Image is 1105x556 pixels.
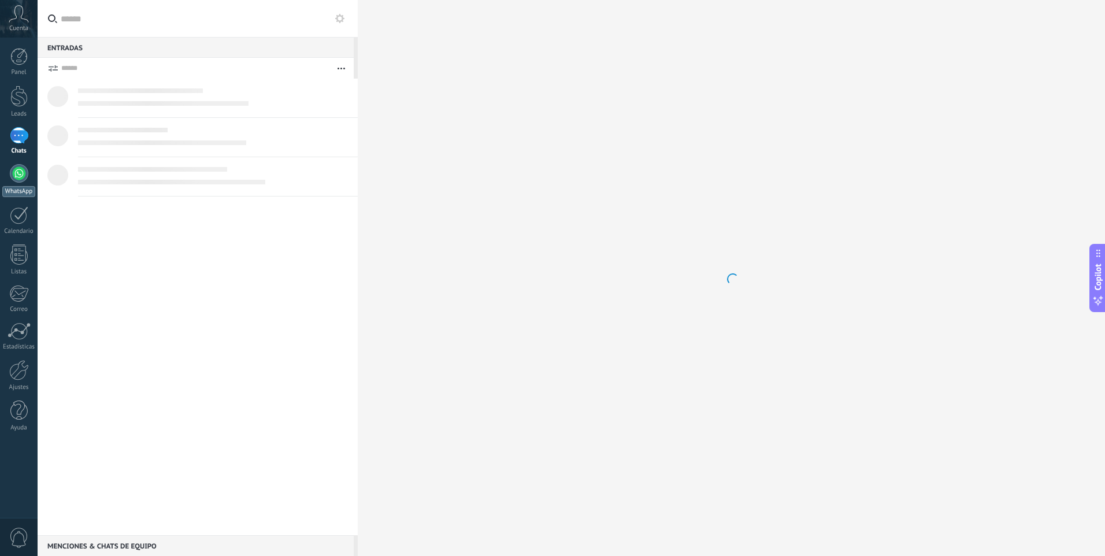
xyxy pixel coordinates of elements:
[2,384,36,391] div: Ajustes
[2,306,36,313] div: Correo
[2,69,36,76] div: Panel
[2,147,36,155] div: Chats
[329,58,354,79] button: Más
[2,186,35,197] div: WhatsApp
[2,228,36,235] div: Calendario
[38,37,354,58] div: Entradas
[2,424,36,432] div: Ayuda
[1092,264,1104,291] span: Copilot
[2,343,36,351] div: Estadísticas
[2,268,36,276] div: Listas
[2,110,36,118] div: Leads
[38,535,354,556] div: Menciones & Chats de equipo
[9,25,28,32] span: Cuenta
